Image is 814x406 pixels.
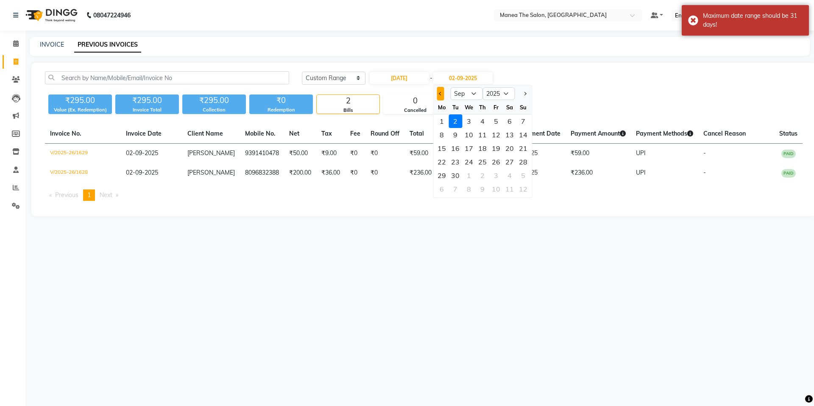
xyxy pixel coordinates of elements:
div: Wednesday, October 1, 2025 [462,169,476,182]
div: Monday, October 6, 2025 [435,182,449,196]
div: We [462,100,476,114]
div: 7 [449,182,462,196]
div: Sunday, September 14, 2025 [516,128,530,142]
div: 22 [435,155,449,169]
a: PREVIOUS INVOICES [74,37,141,53]
td: ₹9.00 [316,144,345,164]
div: 25 [476,155,489,169]
div: Tu [449,100,462,114]
div: Saturday, October 4, 2025 [503,169,516,182]
button: Previous month [437,87,444,100]
div: Friday, October 3, 2025 [489,169,503,182]
span: Invoice Date [126,130,162,137]
div: Wednesday, September 3, 2025 [462,114,476,128]
div: 10 [462,128,476,142]
div: 19 [489,142,503,155]
div: 1 [462,169,476,182]
b: 08047224946 [93,3,131,27]
span: Round Off [371,130,399,137]
div: 8 [435,128,449,142]
div: Tuesday, September 30, 2025 [449,169,462,182]
span: Previous [55,191,78,199]
span: - [703,149,706,157]
div: 21 [516,142,530,155]
div: Thursday, October 2, 2025 [476,169,489,182]
td: 02-09-2025 [500,144,566,164]
div: ₹295.00 [48,95,112,106]
a: INVOICE [40,41,64,48]
div: 9 [476,182,489,196]
td: 02-09-2025 [500,163,566,183]
span: 02-09-2025 [126,149,158,157]
td: ₹50.00 [284,144,316,164]
div: 13 [503,128,516,142]
span: Invoice No. [50,130,81,137]
span: Fee [350,130,360,137]
div: Thursday, October 9, 2025 [476,182,489,196]
span: 02-09-2025 [126,169,158,176]
td: V/2025-26/1629 [45,144,121,164]
td: 9391410478 [240,144,284,164]
input: Start Date [370,72,429,84]
div: Wednesday, September 17, 2025 [462,142,476,155]
td: ₹0 [365,163,404,183]
nav: Pagination [45,189,803,201]
span: Next [100,191,112,199]
div: Wednesday, September 10, 2025 [462,128,476,142]
div: Cancelled [384,107,446,114]
div: 2 [317,95,379,107]
button: Next month [521,87,528,100]
div: Friday, September 26, 2025 [489,155,503,169]
div: Wednesday, October 8, 2025 [462,182,476,196]
span: Client Name [187,130,223,137]
div: Mo [435,100,449,114]
div: 30 [449,169,462,182]
span: Payment Amount [571,130,626,137]
div: 7 [516,114,530,128]
div: 9 [449,128,462,142]
span: Net [289,130,299,137]
td: ₹0 [345,144,365,164]
div: 5 [516,169,530,182]
div: 10 [489,182,503,196]
div: 6 [435,182,449,196]
select: Select year [482,87,515,100]
div: ₹0 [249,95,313,106]
div: Sa [503,100,516,114]
div: Su [516,100,530,114]
div: 26 [489,155,503,169]
span: Total [410,130,424,137]
span: Cancel Reason [703,130,746,137]
div: Saturday, September 6, 2025 [503,114,516,128]
div: 11 [476,128,489,142]
div: Sunday, September 7, 2025 [516,114,530,128]
div: Sunday, October 12, 2025 [516,182,530,196]
div: 2 [449,114,462,128]
select: Select month [450,87,482,100]
div: Thursday, September 4, 2025 [476,114,489,128]
span: PAID [781,169,796,178]
div: 0 [384,95,446,107]
div: Sunday, September 21, 2025 [516,142,530,155]
div: Bills [317,107,379,114]
span: UPI [636,149,646,157]
div: 3 [489,169,503,182]
div: 18 [476,142,489,155]
td: ₹0 [345,163,365,183]
div: Tuesday, September 9, 2025 [449,128,462,142]
span: Status [779,130,797,137]
div: Monday, September 15, 2025 [435,142,449,155]
span: - [703,169,706,176]
div: Value (Ex. Redemption) [48,106,112,114]
div: Friday, September 19, 2025 [489,142,503,155]
div: 4 [503,169,516,182]
span: Last Payment Date [505,130,560,137]
div: 1 [435,114,449,128]
td: ₹236.00 [404,163,437,183]
div: 29 [435,169,449,182]
div: Friday, September 5, 2025 [489,114,503,128]
div: 20 [503,142,516,155]
div: Monday, September 1, 2025 [435,114,449,128]
div: 15 [435,142,449,155]
div: 23 [449,155,462,169]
